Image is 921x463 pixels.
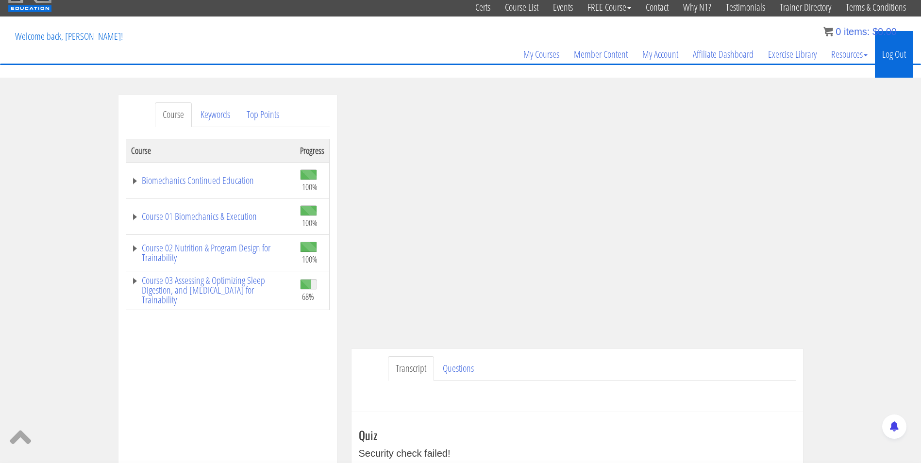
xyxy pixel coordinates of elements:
[823,26,897,37] a: 0 items: $0.00
[761,31,824,78] a: Exercise Library
[824,31,875,78] a: Resources
[295,139,330,162] th: Progress
[239,102,287,127] a: Top Points
[359,429,796,441] h3: Quiz
[435,356,482,381] a: Questions
[131,212,290,221] a: Course 01 Biomechanics & Execution
[635,31,686,78] a: My Account
[872,26,878,37] span: $
[302,217,318,228] span: 100%
[844,26,870,37] span: items:
[875,31,913,78] a: Log Out
[388,356,434,381] a: Transcript
[686,31,761,78] a: Affiliate Dashboard
[8,17,130,56] p: Welcome back, [PERSON_NAME]!
[516,31,567,78] a: My Courses
[126,139,295,162] th: Course
[302,182,318,192] span: 100%
[836,26,841,37] span: 0
[567,31,635,78] a: Member Content
[823,27,833,36] img: icon11.png
[155,102,192,127] a: Course
[872,26,897,37] bdi: 0.00
[131,176,290,185] a: Biomechanics Continued Education
[193,102,238,127] a: Keywords
[359,446,796,461] div: Security check failed!
[302,254,318,265] span: 100%
[131,276,290,305] a: Course 03 Assessing & Optimizing Sleep Digestion, and [MEDICAL_DATA] for Trainability
[131,243,290,263] a: Course 02 Nutrition & Program Design for Trainability
[302,291,314,302] span: 68%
